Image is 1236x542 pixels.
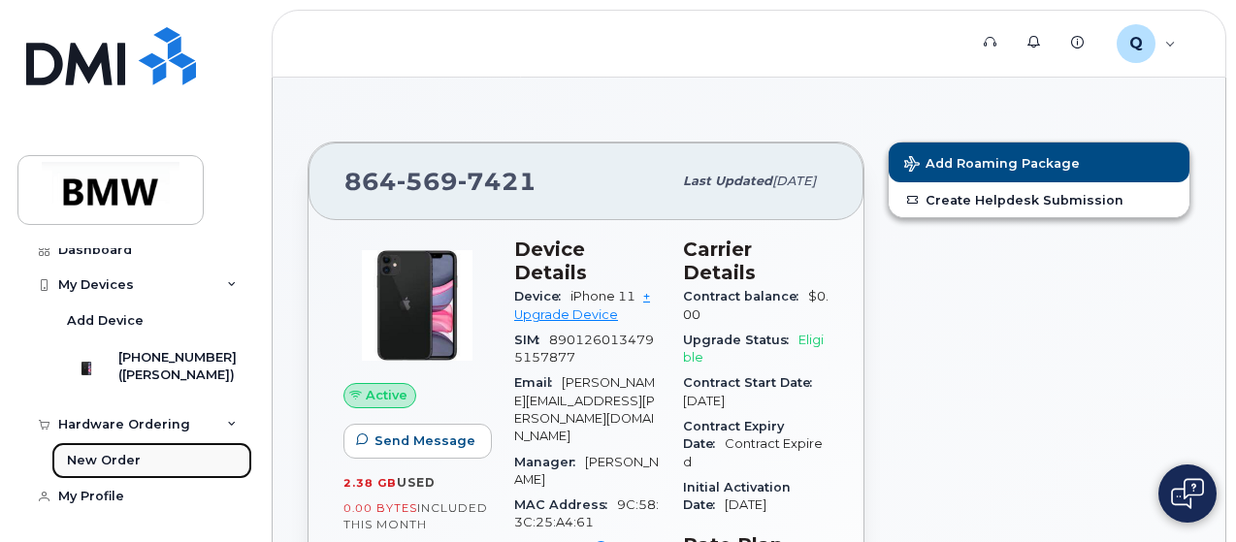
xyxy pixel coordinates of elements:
span: Contract Start Date [683,375,822,390]
span: [DATE] [683,394,725,408]
a: Create Helpdesk Submission [889,182,1189,217]
span: Contract Expired [683,436,823,468]
span: $0.00 [683,289,829,321]
span: Initial Activation Date [683,480,791,512]
span: [PERSON_NAME][EMAIL_ADDRESS][PERSON_NAME][DOMAIN_NAME] [514,375,655,443]
span: Contract Expiry Date [683,419,784,451]
span: Last updated [683,174,772,188]
img: iPhone_11.jpg [359,247,475,364]
span: 569 [397,167,458,196]
h3: Device Details [514,238,660,284]
span: Email [514,375,562,390]
span: [DATE] [725,497,766,512]
span: 7421 [458,167,537,196]
img: Open chat [1171,478,1204,509]
span: 2.38 GB [343,476,397,490]
span: Send Message [374,431,475,450]
span: Device [514,289,570,303]
span: 8901260134795157877 [514,333,654,365]
button: Send Message [343,424,492,459]
a: + Upgrade Device [514,289,650,321]
span: used [397,475,436,490]
span: iPhone 11 [570,289,635,303]
span: Add Roaming Package [904,156,1080,175]
span: Active [366,386,407,404]
span: SIM [514,333,549,347]
h3: Carrier Details [683,238,829,284]
span: MAC Address [514,497,617,512]
span: [DATE] [772,174,816,188]
span: [PERSON_NAME] [514,455,659,487]
span: Manager [514,455,585,469]
span: 864 [344,167,537,196]
span: Contract balance [683,289,808,303]
span: Upgrade Status [683,333,798,347]
button: Add Roaming Package [889,143,1189,182]
span: 0.00 Bytes [343,501,417,515]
